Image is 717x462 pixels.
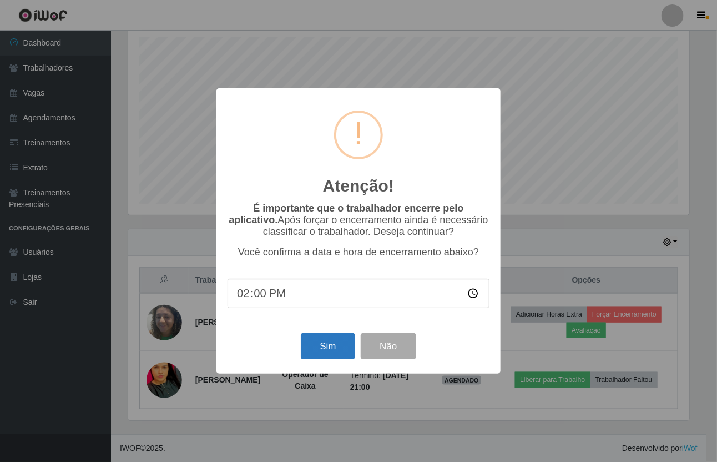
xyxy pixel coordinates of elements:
[228,203,489,238] p: Após forçar o encerramento ainda é necessário classificar o trabalhador. Deseja continuar?
[361,333,416,359] button: Não
[228,247,489,258] p: Você confirma a data e hora de encerramento abaixo?
[229,203,463,225] b: É importante que o trabalhador encerre pelo aplicativo.
[301,333,355,359] button: Sim
[323,176,394,196] h2: Atenção!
